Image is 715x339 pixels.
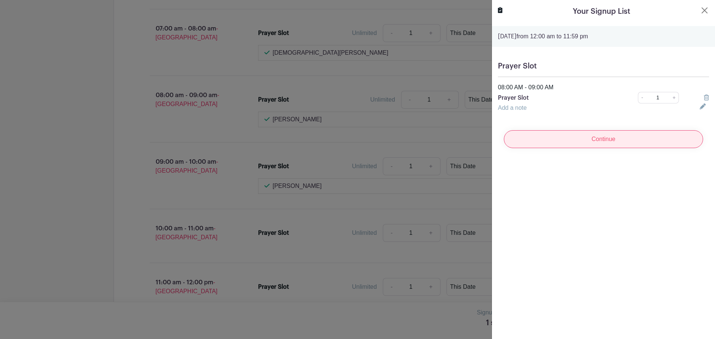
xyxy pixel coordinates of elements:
a: - [638,92,646,103]
strong: [DATE] [498,33,517,39]
h5: Prayer Slot [498,62,709,71]
input: Continue [504,130,703,148]
a: + [670,92,679,103]
p: from 12:00 am to 11:59 pm [498,32,709,41]
h5: Your Signup List [573,6,630,17]
button: Close [700,6,709,15]
p: Prayer Slot [498,93,617,102]
div: 08:00 AM - 09:00 AM [493,83,714,92]
a: Add a note [498,105,527,111]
